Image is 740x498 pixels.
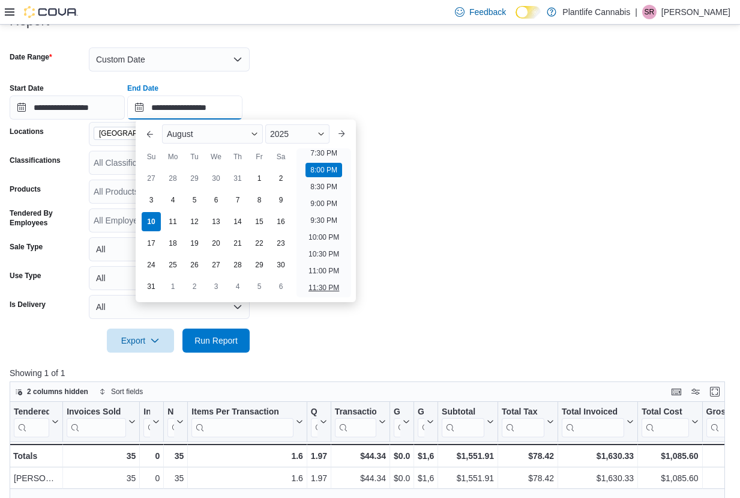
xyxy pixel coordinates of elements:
div: day-12 [185,212,204,231]
div: day-26 [185,255,204,275]
div: $78.42 [502,472,554,486]
div: day-11 [163,212,182,231]
div: day-31 [228,169,247,188]
button: Total Invoiced [562,407,634,437]
div: Mo [163,147,182,166]
span: SR [645,5,655,19]
div: [PERSON_NAME] [14,472,59,486]
button: Net Sold [167,407,184,437]
div: day-27 [142,169,161,188]
div: day-27 [206,255,226,275]
button: Export [107,329,174,353]
div: Tu [185,147,204,166]
div: $1,617.31 [418,472,434,486]
button: Total Tax [502,407,554,437]
div: Totals [13,449,59,463]
div: 1.97 [311,472,327,486]
p: | [635,5,637,19]
div: 0 [143,472,160,486]
button: Previous Month [140,124,160,144]
div: Items Per Transaction [191,407,293,437]
li: 7:30 PM [305,146,342,160]
div: 35 [67,449,136,463]
div: Total Tax [502,407,544,437]
div: 35 [67,472,136,486]
div: day-5 [250,277,269,296]
li: 10:30 PM [304,247,344,261]
div: Gross Sales [418,407,424,418]
div: Sa [271,147,290,166]
div: Items Per Transaction [191,407,293,418]
div: Transaction Average [335,407,376,437]
div: day-25 [163,255,182,275]
img: Cova [24,6,78,18]
div: day-31 [142,277,161,296]
label: Use Type [10,271,41,281]
div: day-24 [142,255,161,275]
div: Total Cost [642,407,688,437]
label: Is Delivery [10,300,46,309]
button: All [89,295,250,319]
div: day-9 [271,190,290,210]
div: day-1 [163,277,182,296]
button: 2 columns hidden [10,384,93,399]
label: Classifications [10,156,61,165]
div: day-18 [163,234,182,253]
ul: Time [296,148,351,297]
button: All [89,237,250,261]
div: Net Sold [167,407,174,437]
div: Subtotal [442,407,484,437]
div: 35 [167,472,184,486]
div: Tendered Employee [14,407,49,437]
div: day-30 [206,169,226,188]
div: $1,085.60 [642,472,698,486]
div: $1,085.60 [642,449,698,463]
div: day-7 [228,190,247,210]
div: day-16 [271,212,290,231]
div: Fr [250,147,269,166]
div: $44.34 [335,449,386,463]
div: day-28 [163,169,182,188]
div: day-29 [250,255,269,275]
span: [GEOGRAPHIC_DATA][PERSON_NAME] - [GEOGRAPHIC_DATA] [99,127,193,139]
span: 2 columns hidden [27,387,88,396]
div: $1,617.31 [418,449,434,463]
span: 2025 [270,129,289,139]
div: day-19 [185,234,204,253]
div: $1,551.91 [442,449,494,463]
span: Feedback [469,6,506,18]
div: day-3 [142,190,161,210]
button: Custom Date [89,47,250,71]
div: 1.6 [191,472,303,486]
div: $1,551.91 [442,472,494,486]
input: Press the down key to open a popover containing a calendar. [10,96,125,120]
div: day-3 [206,277,226,296]
div: Transaction Average [335,407,376,418]
button: Transaction Average [335,407,386,437]
div: day-4 [163,190,182,210]
div: day-15 [250,212,269,231]
div: Gift Cards [394,407,400,418]
div: 35 [167,449,184,463]
div: Invoices Sold [67,407,126,437]
div: We [206,147,226,166]
span: Sort fields [111,387,143,396]
div: Gross Sales [418,407,424,437]
div: day-6 [271,277,290,296]
div: day-2 [185,277,204,296]
div: Skyler Rowsell [642,5,657,19]
div: day-2 [271,169,290,188]
label: Locations [10,127,44,136]
div: day-14 [228,212,247,231]
p: Showing 1 of 1 [10,367,732,379]
div: day-23 [271,234,290,253]
p: Plantlife Cannabis [562,5,630,19]
button: Gift Cards [394,407,410,437]
div: Th [228,147,247,166]
div: Net Sold [167,407,174,418]
button: Items Per Transaction [191,407,303,437]
div: day-10 [142,212,161,231]
div: Button. Open the month selector. August is currently selected. [162,124,263,144]
div: Total Invoiced [562,407,624,418]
